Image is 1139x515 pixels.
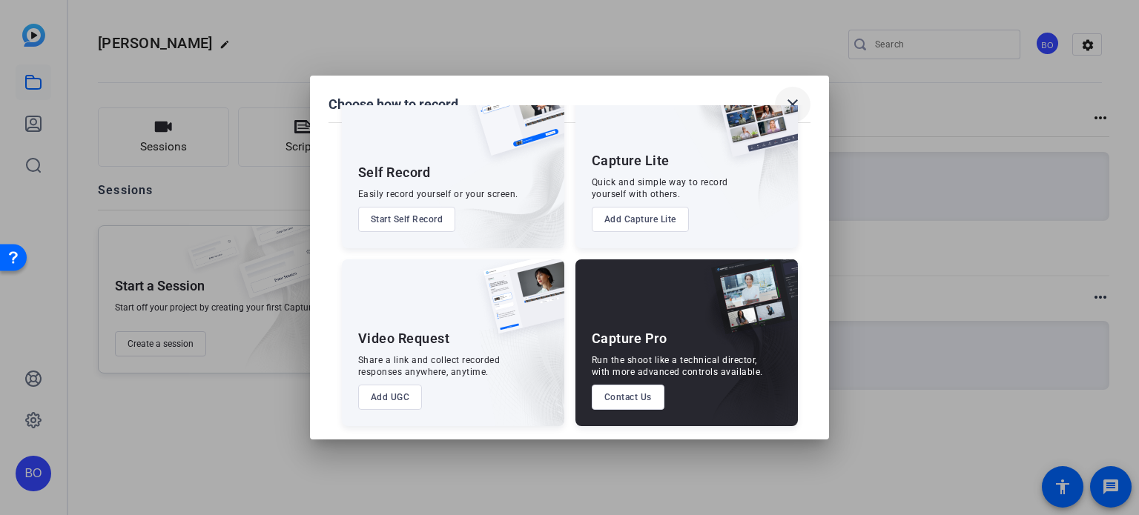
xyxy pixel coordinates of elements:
[358,354,501,378] div: Share a link and collect recorded responses anywhere, anytime.
[592,385,664,410] button: Contact Us
[329,96,458,113] h1: Choose how to record
[358,330,450,348] div: Video Request
[592,176,728,200] div: Quick and simple way to record yourself with others.
[592,152,670,170] div: Capture Lite
[592,354,763,378] div: Run the shoot like a technical director, with more advanced controls available.
[358,207,456,232] button: Start Self Record
[435,113,564,248] img: embarkstudio-self-record.png
[358,188,518,200] div: Easily record yourself or your screen.
[478,305,564,426] img: embarkstudio-ugc-content.png
[472,259,564,349] img: ugc-content.png
[358,385,423,410] button: Add UGC
[358,164,431,182] div: Self Record
[688,278,798,426] img: embarkstudio-capture-pro.png
[700,259,798,350] img: capture-pro.png
[665,82,798,230] img: embarkstudio-capture-lite.png
[592,207,689,232] button: Add Capture Lite
[462,82,564,170] img: self-record.png
[784,96,802,113] mat-icon: close
[706,82,798,172] img: capture-lite.png
[592,330,667,348] div: Capture Pro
